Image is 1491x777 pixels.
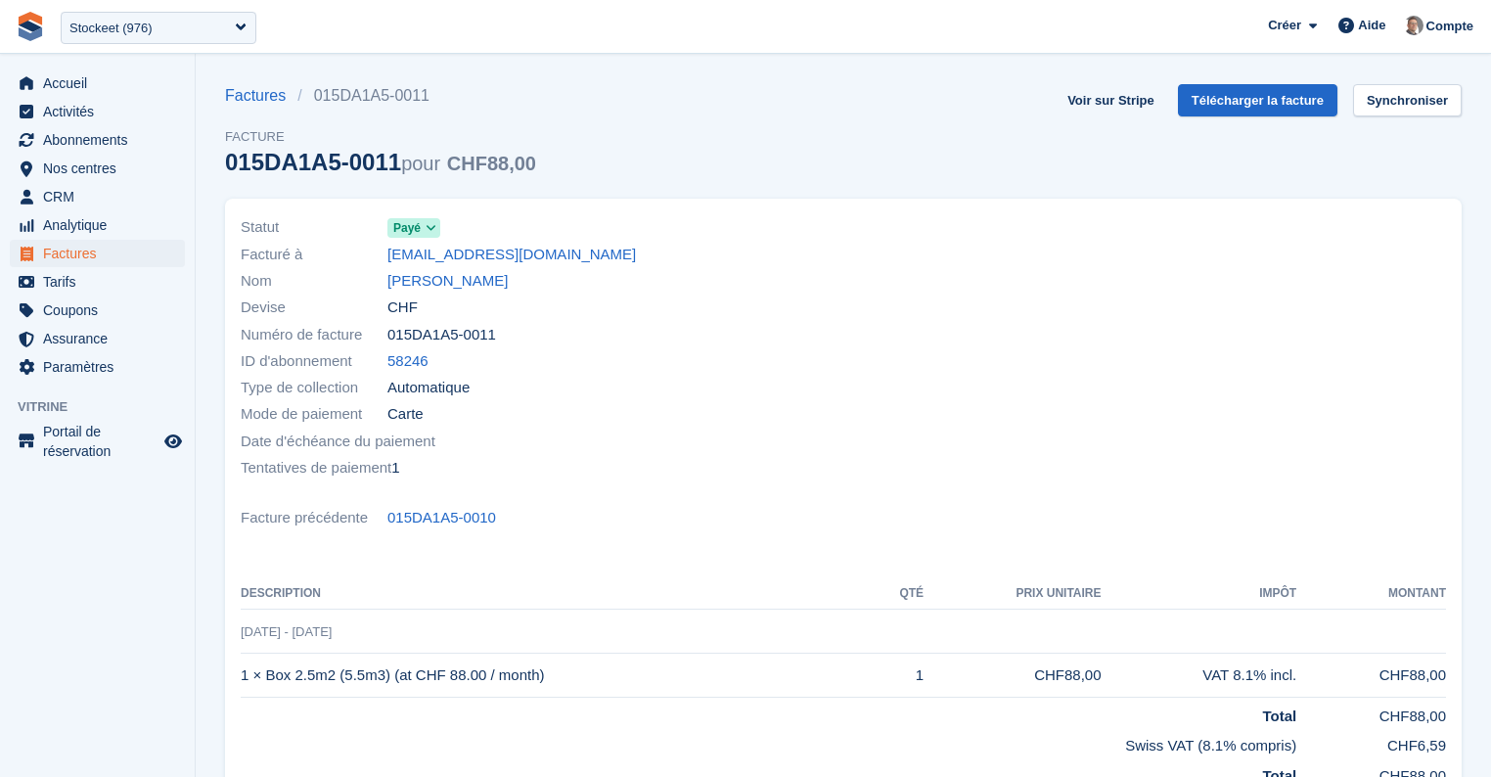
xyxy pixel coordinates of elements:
[1268,16,1301,35] span: Créer
[43,268,160,296] span: Tarifs
[10,325,185,352] a: menu
[1060,84,1162,116] a: Voir sur Stripe
[43,155,160,182] span: Nos centres
[391,457,399,480] span: 1
[874,578,924,610] th: Qté
[1404,16,1423,35] img: Sebastien Bonnier
[241,297,387,319] span: Devise
[1358,16,1385,35] span: Aide
[1102,578,1297,610] th: Impôt
[43,325,160,352] span: Assurance
[401,153,440,174] span: pour
[1353,84,1462,116] a: Synchroniser
[43,422,160,461] span: Portail de réservation
[241,216,387,239] span: Statut
[10,268,185,296] a: menu
[43,297,160,324] span: Coupons
[387,297,418,319] span: CHF
[1296,727,1446,757] td: CHF6,59
[241,727,1296,757] td: Swiss VAT (8.1% compris)
[241,377,387,399] span: Type de collection
[1426,17,1473,36] span: Compte
[387,350,429,373] a: 58246
[387,403,424,426] span: Carte
[69,19,153,38] div: Stockeet (976)
[387,377,470,399] span: Automatique
[10,211,185,239] a: menu
[43,353,160,381] span: Paramètres
[241,507,387,529] span: Facture précédente
[43,98,160,125] span: Activités
[924,654,1101,698] td: CHF88,00
[874,654,924,698] td: 1
[241,403,387,426] span: Mode de paiement
[1102,664,1297,687] div: VAT 8.1% incl.
[225,149,536,175] div: 015DA1A5-0011
[387,270,508,293] a: [PERSON_NAME]
[10,240,185,267] a: menu
[225,84,536,108] nav: breadcrumbs
[241,350,387,373] span: ID d'abonnement
[241,654,874,698] td: 1 × Box 2.5m2 (5.5m3) (at CHF 88.00 / month)
[241,431,435,453] span: Date d'échéance du paiement
[225,84,297,108] a: Factures
[43,126,160,154] span: Abonnements
[161,430,185,453] a: Boutique d'aperçu
[241,578,874,610] th: Description
[16,12,45,41] img: stora-icon-8386f47178a22dfd0bd8f6a31ec36ba5ce8667c1dd55bd0f319d3a0aa187defe.svg
[43,69,160,97] span: Accueil
[10,155,185,182] a: menu
[1178,84,1337,116] a: Télécharger la facture
[1262,708,1296,724] strong: Total
[241,324,387,346] span: Numéro de facture
[1296,578,1446,610] th: Montant
[10,183,185,210] a: menu
[1296,654,1446,698] td: CHF88,00
[10,98,185,125] a: menu
[387,216,440,239] a: Payé
[1296,697,1446,727] td: CHF88,00
[241,624,332,639] span: [DATE] - [DATE]
[447,153,536,174] span: CHF88,00
[225,127,536,147] span: Facture
[387,244,636,266] a: [EMAIL_ADDRESS][DOMAIN_NAME]
[10,126,185,154] a: menu
[241,457,391,480] span: Tentatives de paiement
[18,397,195,417] span: Vitrine
[10,422,185,461] a: menu
[241,270,387,293] span: Nom
[387,324,496,346] span: 015DA1A5-0011
[10,297,185,324] a: menu
[43,240,160,267] span: Factures
[924,578,1101,610] th: Prix unitaire
[10,69,185,97] a: menu
[43,211,160,239] span: Analytique
[393,219,421,237] span: Payé
[10,353,185,381] a: menu
[387,507,496,529] a: 015DA1A5-0010
[43,183,160,210] span: CRM
[241,244,387,266] span: Facturé à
